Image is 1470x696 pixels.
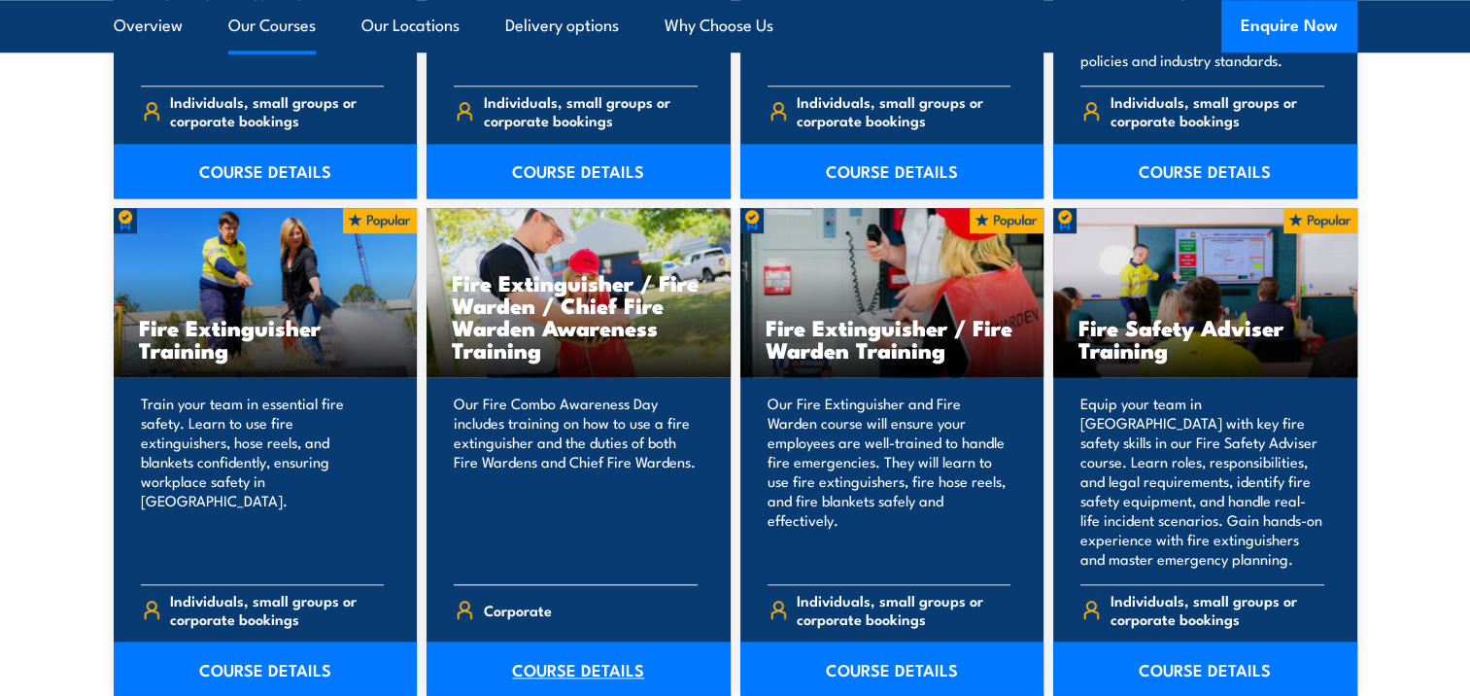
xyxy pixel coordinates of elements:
a: COURSE DETAILS [427,642,731,696]
a: COURSE DETAILS [740,642,1044,696]
h3: Fire Extinguisher Training [139,316,393,361]
p: Our Fire Extinguisher and Fire Warden course will ensure your employees are well-trained to handl... [768,394,1011,569]
a: COURSE DETAILS [114,642,418,696]
h3: Fire Extinguisher / Fire Warden Training [766,316,1019,361]
a: COURSE DETAILS [740,144,1044,198]
span: Individuals, small groups or corporate bookings [1111,92,1324,129]
a: COURSE DETAILS [1053,144,1357,198]
span: Individuals, small groups or corporate bookings [1111,591,1324,628]
h3: Fire Extinguisher / Fire Warden / Chief Fire Warden Awareness Training [452,271,705,361]
span: Individuals, small groups or corporate bookings [484,92,698,129]
p: Our Fire Combo Awareness Day includes training on how to use a fire extinguisher and the duties o... [454,394,698,569]
h3: Fire Safety Adviser Training [1078,316,1332,361]
p: Equip your team in [GEOGRAPHIC_DATA] with key fire safety skills in our Fire Safety Adviser cours... [1080,394,1324,569]
span: Corporate [484,595,552,625]
a: COURSE DETAILS [1053,642,1357,696]
p: Train your team in essential fire safety. Learn to use fire extinguishers, hose reels, and blanke... [141,394,385,569]
span: Individuals, small groups or corporate bookings [797,92,1010,129]
a: COURSE DETAILS [427,144,731,198]
span: Individuals, small groups or corporate bookings [170,591,384,628]
span: Individuals, small groups or corporate bookings [797,591,1010,628]
a: COURSE DETAILS [114,144,418,198]
span: Individuals, small groups or corporate bookings [170,92,384,129]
